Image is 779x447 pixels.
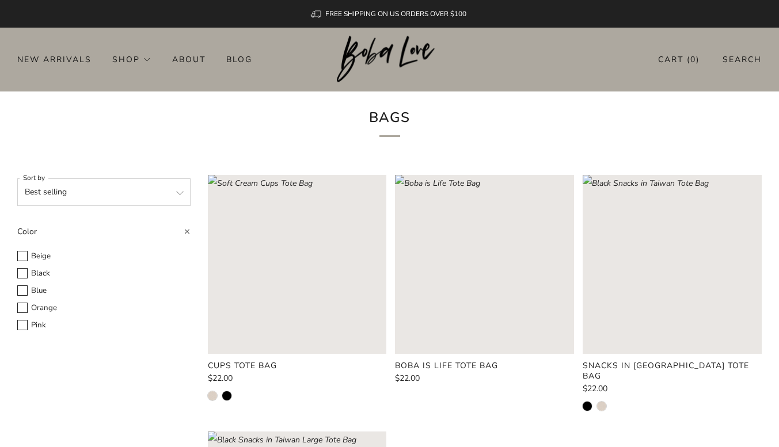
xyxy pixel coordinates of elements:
[690,54,696,65] items-count: 0
[17,301,191,315] label: Orange
[325,9,466,18] span: FREE SHIPPING ON US ORDERS OVER $100
[583,175,762,354] a: Black Snacks in Taiwan Tote Bag Loading image: Black Snacks in Taiwan Tote Bag
[17,250,191,263] label: Beige
[226,50,252,68] a: Blog
[583,361,762,381] a: Snacks in [GEOGRAPHIC_DATA] Tote Bag
[17,50,92,68] a: New Arrivals
[723,50,762,69] a: Search
[17,226,37,237] span: Color
[395,375,574,383] a: $22.00
[583,383,607,394] span: $22.00
[208,175,387,354] a: Soft Cream Cups Tote Bag Loading image: Soft Cream Cups Tote Bag
[208,360,277,371] product-card-title: Cups Tote Bag
[172,50,206,68] a: About
[208,373,233,384] span: $22.00
[231,105,549,137] h1: Bags
[208,361,387,371] a: Cups Tote Bag
[658,50,700,69] a: Cart
[583,360,749,381] product-card-title: Snacks in [GEOGRAPHIC_DATA] Tote Bag
[395,373,420,384] span: $22.00
[583,385,762,393] a: $22.00
[17,267,191,280] label: Black
[395,360,498,371] product-card-title: Boba is Life Tote Bag
[17,223,191,247] summary: Color
[112,50,151,68] a: Shop
[395,361,574,371] a: Boba is Life Tote Bag
[17,284,191,297] label: Blue
[208,375,387,383] a: $22.00
[17,319,191,332] label: Pink
[337,36,442,83] img: Boba Love
[395,175,574,354] a: Boba is Life Tote Bag Loading image: Boba is Life Tote Bag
